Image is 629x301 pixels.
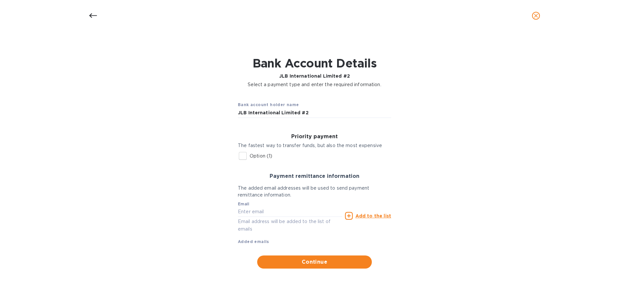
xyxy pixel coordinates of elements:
[238,142,391,149] p: The fastest way to transfer funds, but also the most expensive
[279,73,350,79] b: JLB International Limited #2
[238,202,249,206] label: Email
[238,239,269,244] b: Added emails
[248,56,381,70] h1: Bank Account Details
[528,8,544,24] button: close
[355,213,391,218] u: Add to the list
[262,258,367,266] span: Continue
[238,102,299,107] b: Bank account holder name
[238,173,391,179] h3: Payment remittance information
[238,207,342,217] input: Enter email
[238,185,391,198] p: The added email addresses will be used to send payment remittance information.
[250,153,272,160] p: Option (1)
[257,255,372,269] button: Continue
[238,218,342,233] p: Email address will be added to the list of emails
[238,134,391,140] h3: Priority payment
[248,81,381,88] p: Select a payment type and enter the required information.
